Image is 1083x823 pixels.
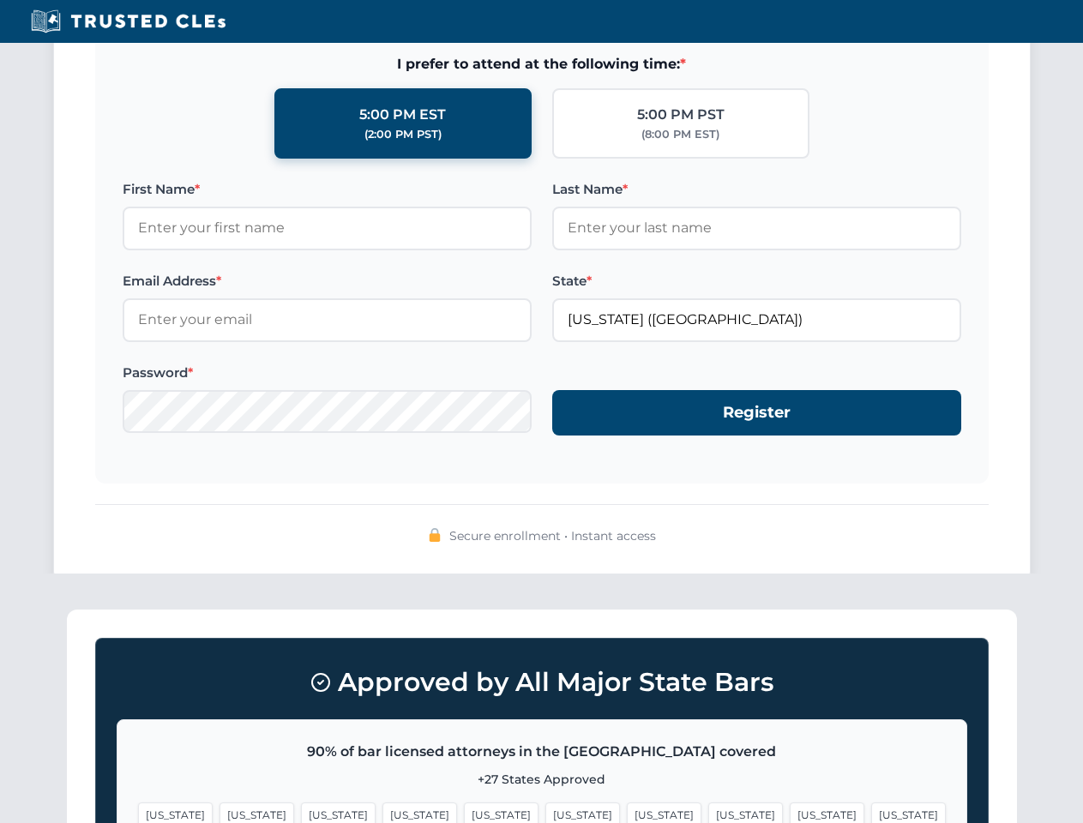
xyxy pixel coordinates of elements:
[138,741,946,763] p: 90% of bar licensed attorneys in the [GEOGRAPHIC_DATA] covered
[138,770,946,789] p: +27 States Approved
[123,179,532,200] label: First Name
[641,126,719,143] div: (8:00 PM EST)
[552,271,961,291] label: State
[117,659,967,706] h3: Approved by All Major State Bars
[364,126,442,143] div: (2:00 PM PST)
[552,179,961,200] label: Last Name
[552,390,961,436] button: Register
[552,207,961,249] input: Enter your last name
[123,298,532,341] input: Enter your email
[123,363,532,383] label: Password
[26,9,231,34] img: Trusted CLEs
[123,271,532,291] label: Email Address
[552,298,961,341] input: Florida (FL)
[359,104,446,126] div: 5:00 PM EST
[449,526,656,545] span: Secure enrollment • Instant access
[428,528,442,542] img: 🔒
[637,104,725,126] div: 5:00 PM PST
[123,207,532,249] input: Enter your first name
[123,53,961,75] span: I prefer to attend at the following time:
